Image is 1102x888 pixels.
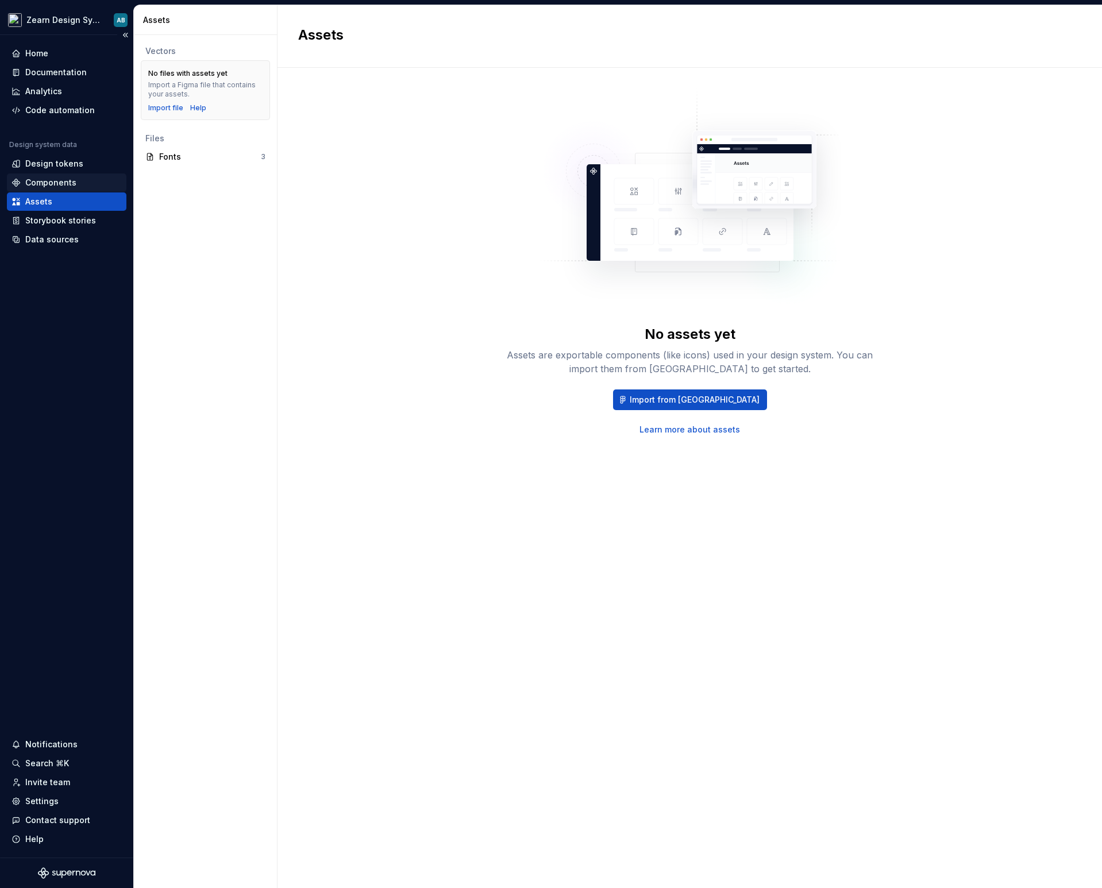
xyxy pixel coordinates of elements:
[25,833,44,845] div: Help
[7,44,126,63] a: Home
[25,777,70,788] div: Invite team
[2,7,131,32] button: Zearn Design SystemAB
[148,69,228,78] div: No files with assets yet
[7,63,126,82] a: Documentation
[145,45,265,57] div: Vectors
[25,234,79,245] div: Data sources
[298,26,1068,44] h2: Assets
[25,48,48,59] div: Home
[25,739,78,750] div: Notifications
[261,152,265,161] div: 3
[630,394,760,406] span: Import from [GEOGRAPHIC_DATA]
[26,14,100,26] div: Zearn Design System
[25,67,87,78] div: Documentation
[25,758,69,769] div: Search ⌘K
[148,80,263,99] div: Import a Figma file that contains your assets.
[639,424,740,435] a: Learn more about assets
[190,103,206,113] a: Help
[38,867,95,879] svg: Supernova Logo
[25,814,90,826] div: Contact support
[7,735,126,754] button: Notifications
[9,140,77,149] div: Design system data
[145,133,265,144] div: Files
[117,16,125,25] div: AB
[143,14,272,26] div: Assets
[7,173,126,192] a: Components
[148,103,183,113] button: Import file
[613,389,767,410] button: Import from [GEOGRAPHIC_DATA]
[7,773,126,792] a: Invite team
[8,13,22,27] img: 2ecb99cc-82ab-4c0e-908b-ae8e1f7ac405.png
[7,830,126,848] button: Help
[117,27,133,43] button: Collapse sidebar
[506,348,874,376] div: Assets are exportable components (like icons) used in your design system. You can import them fro...
[159,151,261,163] div: Fonts
[7,811,126,829] button: Contact support
[7,211,126,230] a: Storybook stories
[645,325,735,343] div: No assets yet
[141,148,270,166] a: Fonts3
[7,230,126,249] a: Data sources
[7,101,126,119] a: Code automation
[25,158,83,169] div: Design tokens
[25,796,59,807] div: Settings
[7,192,126,211] a: Assets
[7,82,126,101] a: Analytics
[7,754,126,773] button: Search ⌘K
[25,177,76,188] div: Components
[7,792,126,810] a: Settings
[25,196,52,207] div: Assets
[25,105,95,116] div: Code automation
[25,86,62,97] div: Analytics
[7,155,126,173] a: Design tokens
[25,215,96,226] div: Storybook stories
